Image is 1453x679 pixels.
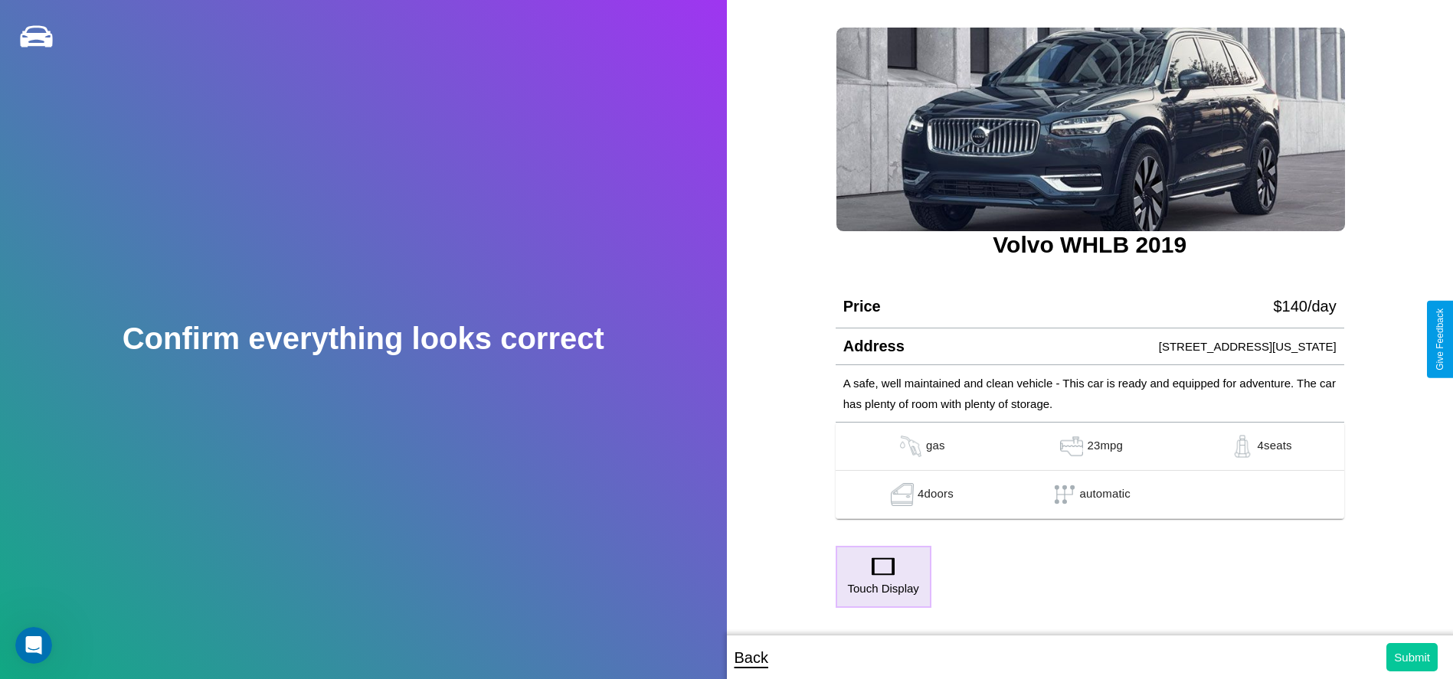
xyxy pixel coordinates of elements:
iframe: Intercom live chat [15,627,52,664]
p: Back [735,644,768,671]
img: gas [887,483,918,506]
h3: Volvo WHLB 2019 [836,232,1344,258]
p: 4 doors [918,483,954,506]
img: gas [895,435,926,458]
p: Touch Display [847,578,918,599]
button: Submit [1386,643,1438,671]
p: gas [926,435,945,458]
p: 4 seats [1258,435,1292,458]
p: [STREET_ADDRESS][US_STATE] [1159,336,1337,357]
table: simple table [836,423,1344,519]
p: automatic [1080,483,1131,506]
p: A safe, well maintained and clean vehicle - This car is ready and equipped for adventure. The car... [843,373,1337,414]
h4: Address [843,338,905,355]
p: 23 mpg [1087,435,1123,458]
p: $ 140 /day [1273,292,1336,320]
img: gas [1056,435,1087,458]
div: Give Feedback [1435,308,1445,371]
h2: Confirm everything looks correct [123,322,604,356]
h4: Price [843,298,881,315]
img: gas [1227,435,1258,458]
